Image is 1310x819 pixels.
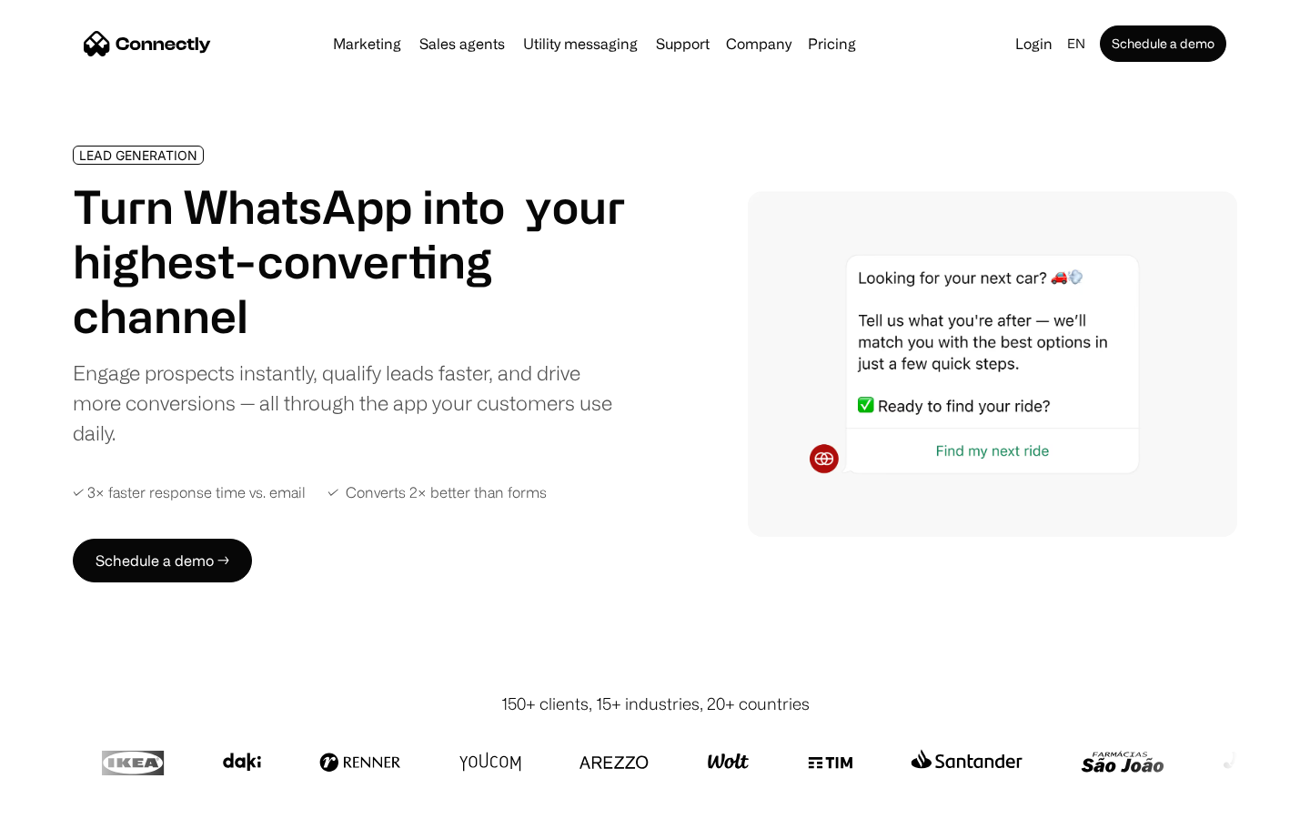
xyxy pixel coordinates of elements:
[726,31,791,56] div: Company
[73,484,306,501] div: ✓ 3× faster response time vs. email
[1100,25,1226,62] a: Schedule a demo
[36,787,109,813] ul: Language list
[73,179,626,343] h1: Turn WhatsApp into your highest-converting channel
[501,692,810,716] div: 150+ clients, 15+ industries, 20+ countries
[412,36,512,51] a: Sales agents
[73,358,626,448] div: Engage prospects instantly, qualify leads faster, and drive more conversions — all through the ap...
[801,36,863,51] a: Pricing
[1067,31,1085,56] div: en
[1008,31,1060,56] a: Login
[516,36,645,51] a: Utility messaging
[326,36,408,51] a: Marketing
[327,484,547,501] div: ✓ Converts 2× better than forms
[73,539,252,582] a: Schedule a demo →
[18,785,109,813] aside: Language selected: English
[649,36,717,51] a: Support
[79,148,197,162] div: LEAD GENERATION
